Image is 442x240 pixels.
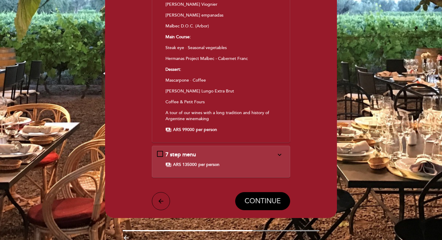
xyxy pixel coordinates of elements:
[165,110,276,122] p: A tour of our wines with a long tradition and history of Argentine winemaking
[165,12,276,18] p: [PERSON_NAME] empanadas
[165,45,276,51] p: Steak eye · Seasonal vegetables
[157,198,165,205] i: arrow_back
[165,23,276,29] p: Malbec D.O.C. (Arbor)
[276,151,283,158] i: expand_more
[165,88,276,94] p: [PERSON_NAME] Lungo Extra Brut
[274,151,285,159] button: expand_more
[165,151,196,158] span: 7 step menu
[165,162,171,168] span: payments
[245,197,281,205] span: CONTINUE
[165,99,276,105] p: Coffee & Petit Fours
[165,127,171,133] span: payments
[173,127,194,133] span: ARS 99000
[235,192,290,210] button: CONTINUE
[165,34,191,39] strong: Main Course:
[198,162,219,168] span: per person
[173,162,197,168] span: ARS 135000
[165,77,276,83] p: Mascarpone · Coffee
[165,67,181,72] strong: Dessert:
[165,56,276,62] p: Hermanas Project Malbec - Cabernet Franc
[196,127,217,133] span: per person
[165,2,276,8] p: [PERSON_NAME] Viognier
[157,151,285,168] md-checkbox: 7 step menu expand_more Starters:GRILLED ENDIVE · CAULIFLOWERCold ChardonnayCARROT · CUARTIROLOLa...
[152,192,170,210] button: arrow_back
